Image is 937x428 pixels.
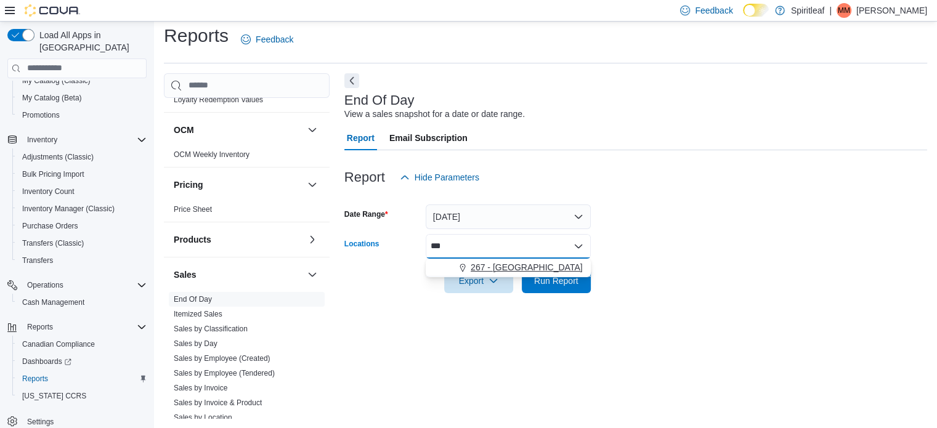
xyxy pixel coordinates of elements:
div: Pricing [164,202,330,222]
button: Close list of options [574,241,583,251]
a: Dashboards [12,353,152,370]
span: Reports [27,322,53,332]
a: Transfers [17,253,58,268]
span: Reports [22,374,48,384]
button: Pricing [174,179,302,191]
a: My Catalog (Beta) [17,91,87,105]
button: 267 - [GEOGRAPHIC_DATA] [426,259,591,277]
h3: Products [174,233,211,246]
a: My Catalog (Classic) [17,73,95,88]
button: Purchase Orders [12,217,152,235]
span: Sales by Location [174,413,232,422]
span: Adjustments (Classic) [22,152,94,162]
a: Sales by Invoice & Product [174,398,262,407]
a: Adjustments (Classic) [17,150,99,164]
div: OCM [164,147,330,167]
span: Sales by Employee (Created) [174,353,270,363]
button: Bulk Pricing Import [12,166,152,183]
input: Dark Mode [743,4,769,17]
button: Transfers [12,252,152,269]
h3: Sales [174,269,197,281]
span: Hide Parameters [415,171,479,184]
p: Spiritleaf [791,3,824,18]
span: Canadian Compliance [17,337,147,352]
span: Canadian Compliance [22,339,95,349]
span: MM [838,3,850,18]
button: Inventory Count [12,183,152,200]
button: Transfers (Classic) [12,235,152,252]
label: Date Range [344,209,388,219]
a: Sales by Invoice [174,384,227,392]
span: OCM Weekly Inventory [174,150,249,159]
span: Settings [27,417,54,427]
span: Dashboards [22,357,71,366]
span: Transfers [22,256,53,265]
a: Loyalty Redemption Values [174,95,263,104]
span: Inventory Count [17,184,147,199]
button: Operations [22,278,68,293]
div: Melissa M [837,3,851,18]
a: Price Sheet [174,205,212,214]
span: Transfers (Classic) [22,238,84,248]
span: Washington CCRS [17,389,147,403]
button: [DATE] [426,204,591,229]
a: [US_STATE] CCRS [17,389,91,403]
span: My Catalog (Beta) [22,93,82,103]
button: My Catalog (Beta) [12,89,152,107]
span: Itemized Sales [174,309,222,319]
button: Export [444,269,513,293]
span: Inventory Manager (Classic) [22,204,115,214]
button: Sales [174,269,302,281]
a: End Of Day [174,295,212,304]
button: Cash Management [12,294,152,311]
span: Loyalty Redemption Values [174,95,263,105]
button: Inventory Manager (Classic) [12,200,152,217]
button: OCM [174,124,302,136]
button: Operations [2,277,152,294]
button: OCM [305,123,320,137]
button: Reports [22,320,58,334]
a: OCM Weekly Inventory [174,150,249,159]
p: [PERSON_NAME] [856,3,927,18]
span: Run Report [534,275,578,287]
span: Load All Apps in [GEOGRAPHIC_DATA] [34,29,147,54]
a: Sales by Employee (Created) [174,354,270,363]
h3: Pricing [174,179,203,191]
span: Feedback [256,33,293,46]
span: Transfers (Classic) [17,236,147,251]
button: Sales [305,267,320,282]
a: Sales by Day [174,339,217,348]
button: Pricing [305,177,320,192]
span: Inventory Count [22,187,75,196]
span: My Catalog (Classic) [22,76,91,86]
span: Reports [17,371,147,386]
button: Reports [12,370,152,387]
span: Adjustments (Classic) [17,150,147,164]
button: Next [344,73,359,88]
span: Purchase Orders [22,221,78,231]
a: Cash Management [17,295,89,310]
span: Export [452,269,506,293]
button: My Catalog (Classic) [12,72,152,89]
p: | [829,3,832,18]
a: Inventory Manager (Classic) [17,201,120,216]
button: Run Report [522,269,591,293]
a: Purchase Orders [17,219,83,233]
span: Promotions [17,108,147,123]
h1: Reports [164,23,229,48]
span: Sales by Invoice [174,383,227,393]
button: Inventory [22,132,62,147]
a: Inventory Count [17,184,79,199]
span: Transfers [17,253,147,268]
span: [US_STATE] CCRS [22,391,86,401]
span: Dashboards [17,354,147,369]
span: Inventory [27,135,57,145]
span: Promotions [22,110,60,120]
span: Cash Management [17,295,147,310]
button: Adjustments (Classic) [12,148,152,166]
a: Reports [17,371,53,386]
a: Sales by Classification [174,325,248,333]
span: Sales by Employee (Tendered) [174,368,275,378]
span: Cash Management [22,297,84,307]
